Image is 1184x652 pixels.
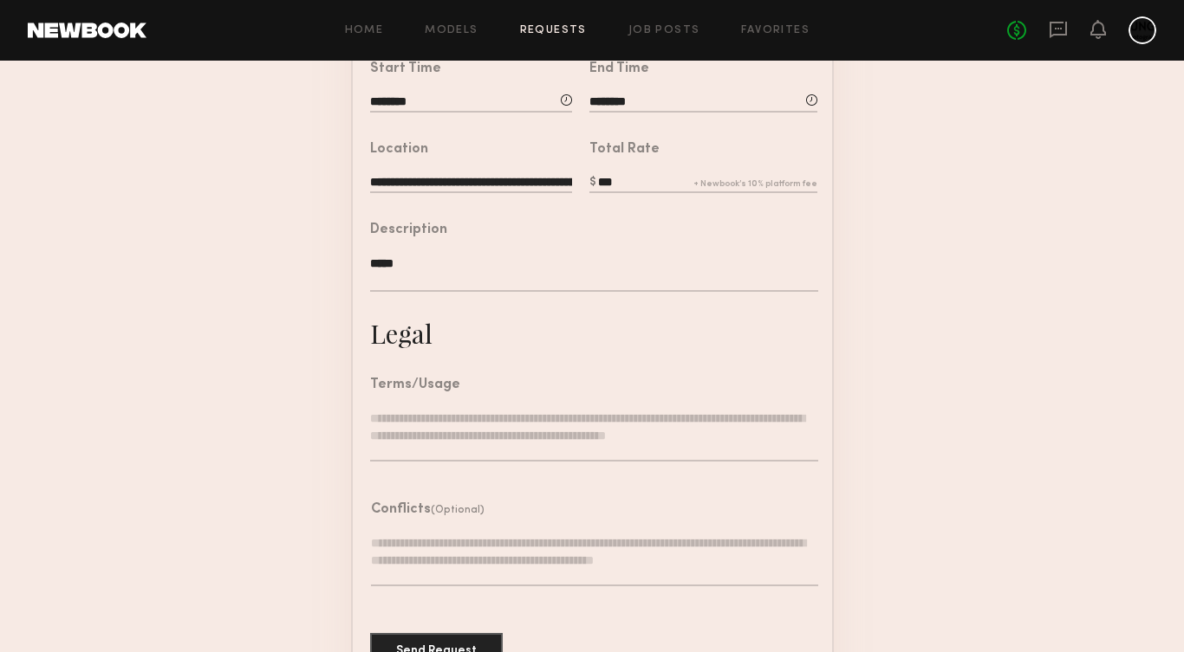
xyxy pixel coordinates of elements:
div: Terms/Usage [370,378,460,392]
a: Job Posts [628,25,700,36]
div: Description [370,223,447,237]
a: Favorites [741,25,810,36]
div: Total Rate [589,143,660,157]
div: Location [370,143,428,157]
header: Conflicts [371,503,485,517]
div: Start Time [370,62,441,76]
a: Models [425,25,478,36]
a: Home [345,25,384,36]
span: (Optional) [431,505,485,515]
a: Requests [520,25,587,36]
div: End Time [589,62,649,76]
div: Legal [370,316,433,351]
